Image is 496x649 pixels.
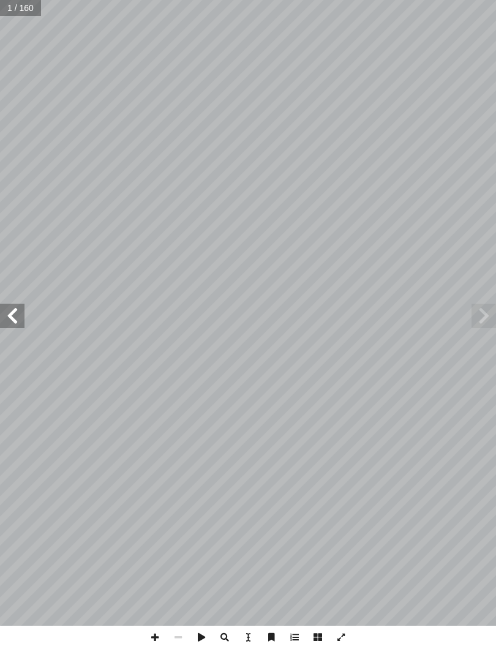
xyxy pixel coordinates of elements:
[167,626,190,649] span: التصغير
[260,626,283,649] span: إشارة مرجعية
[306,626,329,649] span: الصفحات
[329,626,353,649] span: تبديل ملء الشاشة
[143,626,167,649] span: تكبير
[190,626,213,649] span: التشغيل التلقائي
[283,626,306,649] span: جدول المحتويات
[213,626,236,649] span: يبحث
[236,626,260,649] span: حدد الأداة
